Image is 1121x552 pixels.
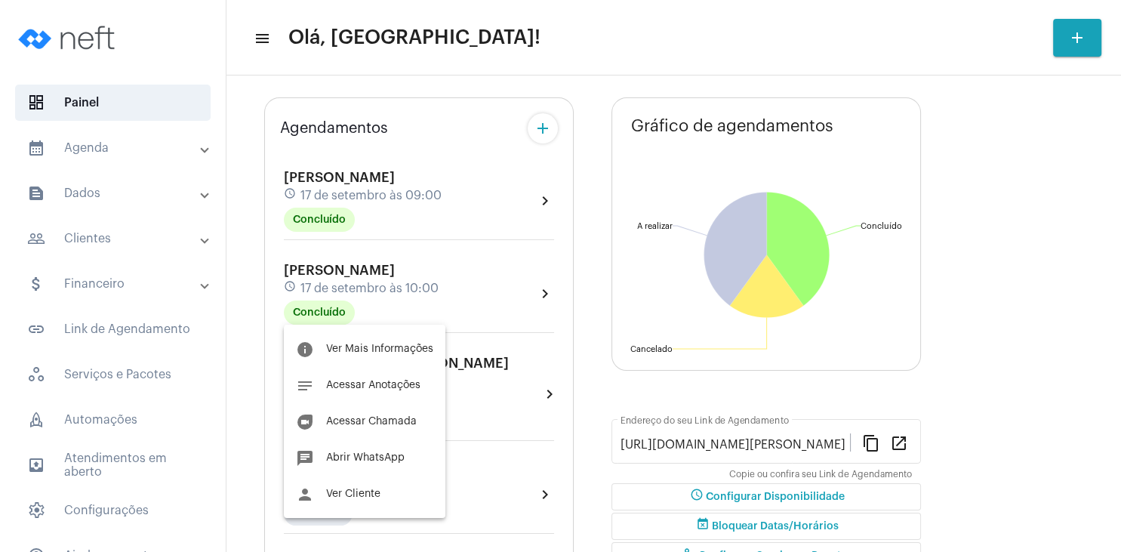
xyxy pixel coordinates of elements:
span: Acessar Chamada [326,416,417,427]
mat-icon: chat [296,449,314,467]
span: Ver Mais Informações [326,344,433,354]
mat-icon: duo [296,413,314,431]
mat-icon: person [296,486,314,504]
span: Abrir WhatsApp [326,452,405,463]
span: Acessar Anotações [326,380,420,390]
mat-icon: info [296,341,314,359]
mat-icon: notes [296,377,314,395]
span: Ver Cliente [326,489,380,499]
